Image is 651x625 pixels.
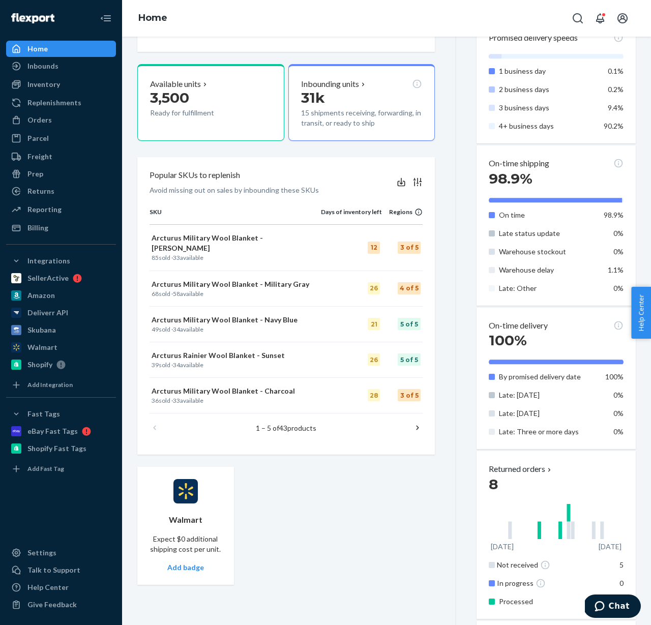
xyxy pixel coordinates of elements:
[27,582,69,592] div: Help Center
[613,247,624,256] span: 0%
[6,148,116,165] a: Freight
[499,121,597,131] p: 4+ business days
[499,390,597,400] p: Late: [DATE]
[398,318,421,330] div: 5 of 5
[27,186,54,196] div: Returns
[499,84,597,95] p: 2 business days
[631,287,651,339] span: Help Center
[137,64,284,141] button: Available units3,500Ready for fulfillment
[6,377,116,393] a: Add Integration
[368,353,380,366] div: 26
[138,12,167,23] a: Home
[169,514,202,526] p: Walmart
[613,284,624,292] span: 0%
[613,391,624,399] span: 0%
[608,67,624,75] span: 0.1%
[612,8,633,28] button: Open account menu
[6,579,116,596] a: Help Center
[27,380,73,389] div: Add Integration
[152,325,319,334] p: sold · available
[173,254,180,261] span: 33
[152,361,319,369] p: sold · available
[6,166,116,182] a: Prep
[499,408,597,419] p: Late: [DATE]
[368,282,380,294] div: 26
[6,356,116,373] a: Shopify
[6,58,116,74] a: Inbounds
[150,169,240,181] p: Popular SKUs to replenish
[568,8,588,28] button: Open Search Box
[489,475,498,493] span: 8
[152,386,319,396] p: Arcturus Military Wool Blanket - Charcoal
[27,290,55,301] div: Amazon
[6,461,116,477] a: Add Fast Tag
[27,600,77,610] div: Give Feedback
[499,372,597,382] p: By promised delivery date
[499,247,597,257] p: Warehouse stockout
[279,424,287,432] span: 43
[152,397,159,404] span: 36
[27,273,69,283] div: SellerActive
[6,201,116,218] a: Reporting
[27,115,52,125] div: Orders
[613,427,624,436] span: 0%
[6,183,116,199] a: Returns
[150,207,321,225] th: SKU
[27,464,64,473] div: Add Fast Tag
[288,64,435,141] button: Inbounding units31k15 shipments receiving, forwarding, in transit, or ready to ship
[27,426,78,436] div: eBay Fast Tags
[173,325,180,333] span: 34
[489,332,527,349] span: 100%
[619,579,624,587] span: 0
[499,283,597,293] p: Late: Other
[499,66,597,76] p: 1 business day
[6,597,116,613] button: Give Feedback
[150,108,243,118] p: Ready for fulfillment
[489,320,548,332] p: On-time delivery
[152,254,159,261] span: 85
[152,361,159,369] span: 39
[152,289,319,298] p: sold · available
[27,565,80,575] div: Talk to Support
[6,406,116,422] button: Fast Tags
[608,103,624,112] span: 9.4%
[491,542,514,552] p: [DATE]
[6,339,116,355] a: Walmart
[6,287,116,304] a: Amazon
[152,396,319,405] p: sold · available
[150,185,319,195] p: Avoid missing out on sales by inbounding these SKUs
[499,265,597,275] p: Warehouse delay
[382,207,423,216] div: Regions
[6,95,116,111] a: Replenishments
[605,372,624,381] span: 100%
[167,562,204,573] p: Add badge
[27,61,58,71] div: Inbounds
[6,562,116,578] button: Talk to Support
[499,103,597,113] p: 3 business days
[499,210,597,220] p: On time
[608,85,624,94] span: 0.2%
[368,389,380,401] div: 28
[27,152,52,162] div: Freight
[27,325,56,335] div: Skubana
[321,207,382,225] th: Days of inventory left
[613,409,624,418] span: 0%
[27,169,43,179] div: Prep
[152,253,319,262] p: sold · available
[27,44,48,54] div: Home
[6,545,116,561] a: Settings
[585,594,641,620] iframe: Opens a widget where you can chat to one of our agents
[489,463,553,475] button: Returned orders
[6,423,116,439] a: eBay Fast Tags
[489,158,549,169] p: On-time shipping
[398,282,421,294] div: 4 of 5
[6,270,116,286] a: SellerActive
[604,122,624,130] span: 90.2%
[604,211,624,219] span: 98.9%
[256,423,316,433] p: 1 – 5 of products
[11,13,54,23] img: Flexport logo
[152,350,319,361] p: Arcturus Rainier Wool Blanket - Sunset
[499,597,597,607] p: Processed
[590,8,610,28] button: Open notifications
